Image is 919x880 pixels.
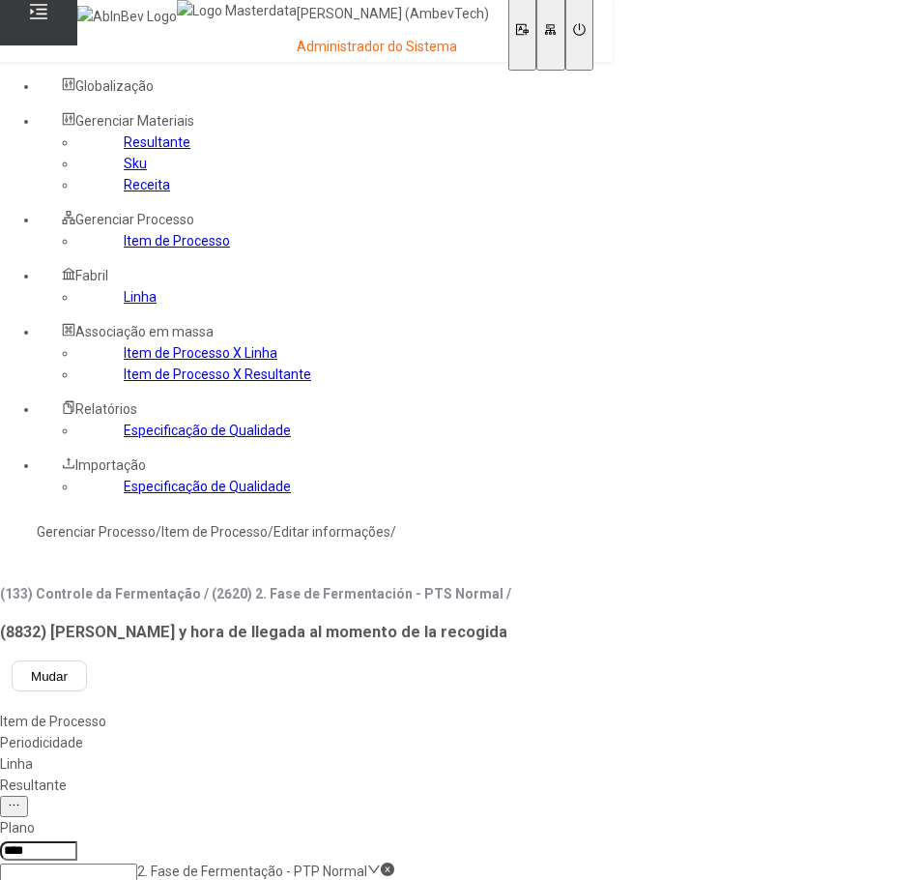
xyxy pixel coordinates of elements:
[75,268,108,283] span: Fabril
[77,6,177,27] img: AbInBev Logo
[75,324,214,339] span: Associação em massa
[75,78,154,94] span: Globalização
[31,669,68,684] span: Mudar
[297,38,489,57] p: Administrador do Sistema
[137,864,367,879] nz-select-item: 2. Fase de Fermentação - PTP Normal
[390,524,396,540] nz-breadcrumb-separator: /
[12,660,87,691] button: Mudar
[75,401,137,417] span: Relatórios
[75,113,194,129] span: Gerenciar Materiais
[161,524,268,540] a: Item de Processo
[124,233,230,249] a: Item de Processo
[124,345,277,361] a: Item de Processo X Linha
[268,524,273,540] nz-breadcrumb-separator: /
[156,524,161,540] nz-breadcrumb-separator: /
[124,367,311,382] a: Item de Processo X Resultante
[124,289,157,305] a: Linha
[37,524,156,540] a: Gerenciar Processo
[297,5,489,24] p: [PERSON_NAME] (AmbevTech)
[124,156,147,171] a: Sku
[273,524,390,540] a: Editar informações
[124,134,190,150] a: Resultante
[75,212,194,227] span: Gerenciar Processo
[124,423,291,438] a: Especificação de Qualidade
[124,177,170,192] a: Receita
[75,457,146,473] span: Importação
[124,479,291,494] a: Especificação de Qualidade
